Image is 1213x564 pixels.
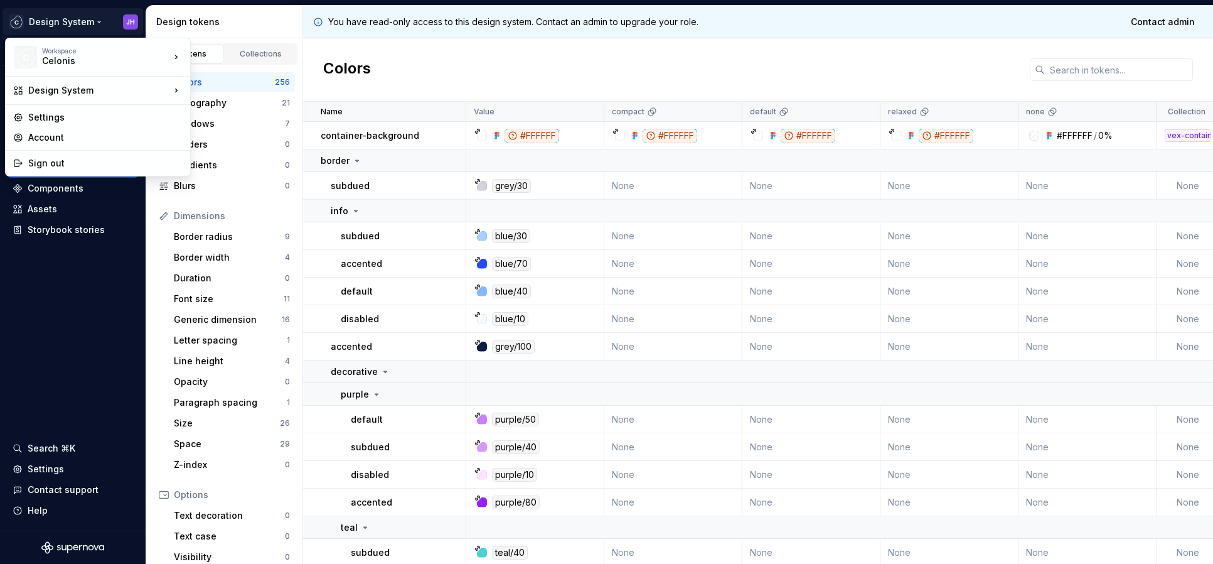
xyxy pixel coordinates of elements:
[28,157,183,170] div: Sign out
[14,46,37,68] img: f5634f2a-3c0d-4c0b-9dc3-3862a3e014c7.png
[28,131,183,144] div: Account
[42,55,149,67] div: Celonis
[28,84,170,97] div: Design System
[42,47,170,55] div: Workspace
[28,111,183,124] div: Settings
